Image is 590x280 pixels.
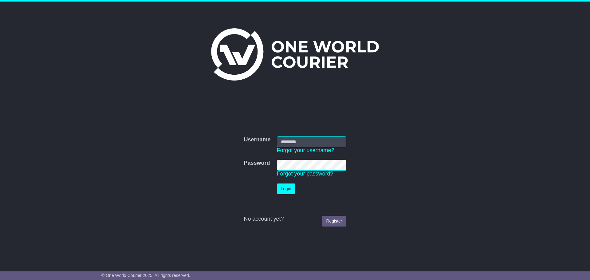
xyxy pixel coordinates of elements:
a: Register [322,216,346,227]
label: Password [244,160,270,167]
a: Forgot your username? [277,147,334,153]
label: Username [244,136,270,143]
a: Forgot your password? [277,171,333,177]
img: One World [211,28,379,81]
span: © One World Courier 2025. All rights reserved. [101,273,190,278]
div: No account yet? [244,216,346,223]
button: Login [277,183,295,194]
